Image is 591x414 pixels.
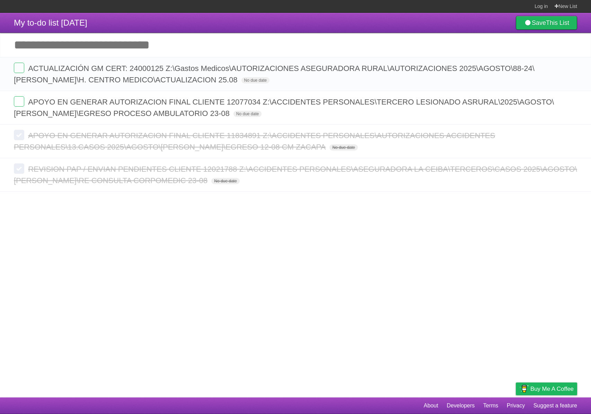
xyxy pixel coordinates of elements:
[14,165,577,185] span: REVISION PAP / ENVIAN PENDIENTES CLIENTE 12021788 Z:\ACCIDENTES PERSONALES\ASEGURADORA LA CEIBA\T...
[233,111,262,117] span: No due date
[14,163,24,174] label: Done
[14,64,535,84] span: ACTUALIZACIÓN GM CERT: 24000125 Z:\Gastos Medicos\AUTORIZACIONES ASEGURADORA RURAL\AUTORIZACIONES...
[14,96,24,107] label: Done
[241,77,270,83] span: No due date
[507,399,525,412] a: Privacy
[447,399,475,412] a: Developers
[424,399,438,412] a: About
[530,383,574,395] span: Buy me a coffee
[14,130,24,140] label: Done
[533,399,577,412] a: Suggest a feature
[14,98,554,118] span: APOYO EN GENERAR AUTORIZACION FINAL CLIENTE 12077034 Z:\ACCIDENTES PERSONALES\TERCERO LESIONADO A...
[211,178,239,184] span: No due date
[14,63,24,73] label: Done
[516,382,577,395] a: Buy me a coffee
[329,144,358,151] span: No due date
[14,18,87,27] span: My to-do list [DATE]
[546,19,569,26] b: This List
[516,16,577,30] a: SaveThis List
[14,131,495,151] span: APOYO EN GENERAR AUTORIZACION FINAL CLIENTE 11834891 Z:\ACCIDENTES PERSONALES\AUTORIZACIONES ACCI...
[483,399,499,412] a: Terms
[519,383,529,395] img: Buy me a coffee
